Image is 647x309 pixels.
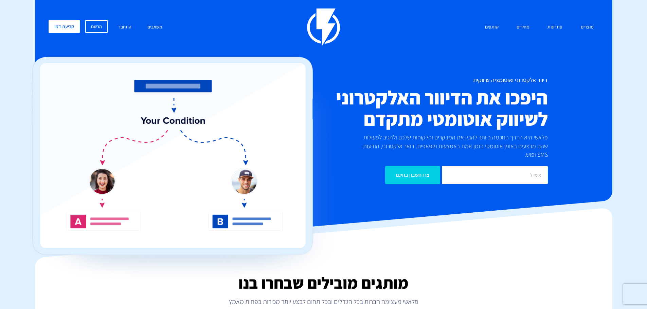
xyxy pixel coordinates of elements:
input: אימייל [442,166,548,184]
a: הרשם [85,20,108,33]
h2: היפכו את הדיוור האלקטרוני לשיווק אוטומטי מתקדם [283,87,548,130]
a: התחבר [113,20,137,35]
a: משאבים [142,20,167,35]
h1: דיוור אלקטרוני ואוטומציה שיווקית [283,77,548,83]
a: מחירים [511,20,535,35]
a: שותפים [480,20,504,35]
p: פלאשי מעצימה חברות בכל הגדלים ובכל תחום לבצע יותר מכירות בפחות מאמץ [35,297,612,306]
a: מוצרים [576,20,599,35]
p: פלאשי היא הדרך החכמה ביותר להבין את המבקרים והלקוחות שלכם ולהגיב לפעולות שהם מבצעים באופן אוטומטי... [352,133,548,159]
a: קביעת דמו [49,20,80,33]
input: צרו חשבון בחינם [385,166,440,184]
h2: מותגים מובילים שבחרו בנו [35,274,612,292]
a: פתרונות [542,20,568,35]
